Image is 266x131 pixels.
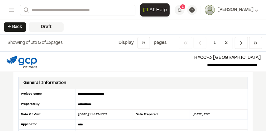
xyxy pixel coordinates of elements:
div: General Information [24,80,66,87]
span: HYCC-3 [195,56,212,60]
button: [PERSON_NAME] [205,5,259,15]
span: Showing of [7,41,31,45]
span: 1 [182,4,184,10]
div: Prepared By [18,99,76,110]
img: file [5,54,38,69]
div: Project Name [18,89,76,99]
span: 1 [31,41,33,45]
span: 5 [38,41,41,45]
div: Draft [29,22,64,32]
p: page s [154,40,167,46]
span: [PERSON_NAME] [217,7,254,13]
button: 5 [138,37,150,49]
span: 1 [209,37,220,49]
div: Date Prepared [133,110,190,119]
div: [DATE] EDT [190,112,248,117]
div: [DATE] 1:44 PM EDT [75,112,133,117]
button: Search [20,5,31,15]
div: Applicator [18,119,76,130]
p: to of pages [7,40,63,46]
span: 2 [220,37,232,49]
span: 13 [46,41,51,45]
img: User [205,5,215,15]
nav: Navigation [179,37,262,49]
div: Date Of Visit [18,110,76,119]
div: Open AI Assistant [140,3,172,16]
button: ← Back [4,22,26,32]
button: 1 [175,5,185,15]
button: Open AI Assistant [140,3,170,16]
p: Display [118,40,134,46]
span: AI Help [149,6,167,14]
p: [GEOGRAPHIC_DATA] [43,54,261,61]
